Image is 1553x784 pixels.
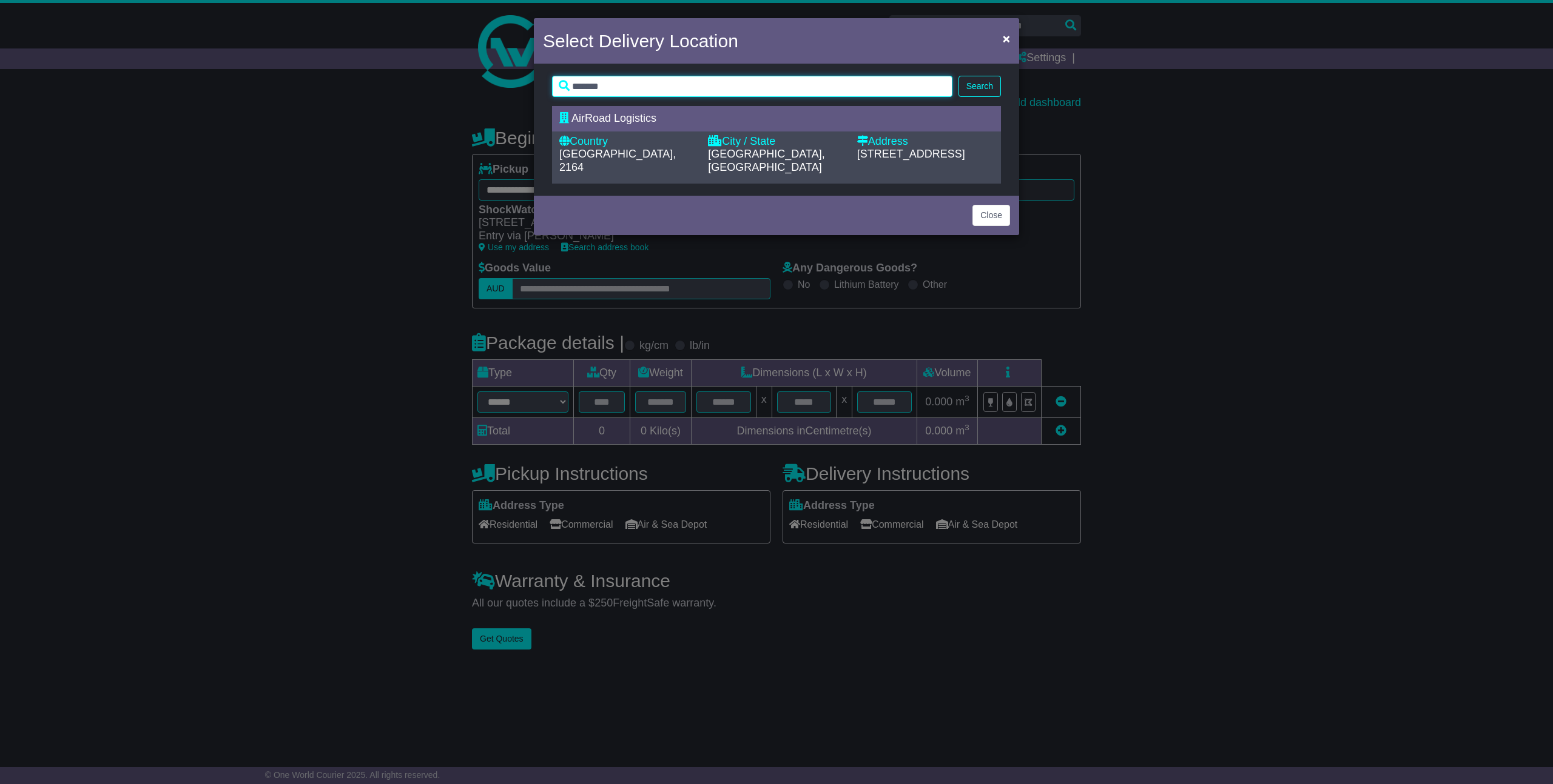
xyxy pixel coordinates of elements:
span: × [1003,32,1010,45]
div: Country [559,135,696,148]
div: City / State [708,135,844,148]
div: Address [857,135,994,148]
span: [STREET_ADDRESS] [857,148,965,160]
button: Search [958,76,1001,97]
h4: Select Delivery Location [543,27,738,55]
span: [GEOGRAPHIC_DATA], [GEOGRAPHIC_DATA] [708,148,824,173]
button: Close [997,26,1016,51]
span: [GEOGRAPHIC_DATA], 2164 [559,148,676,173]
button: Close [972,205,1010,226]
span: AirRoad Logistics [571,112,656,124]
